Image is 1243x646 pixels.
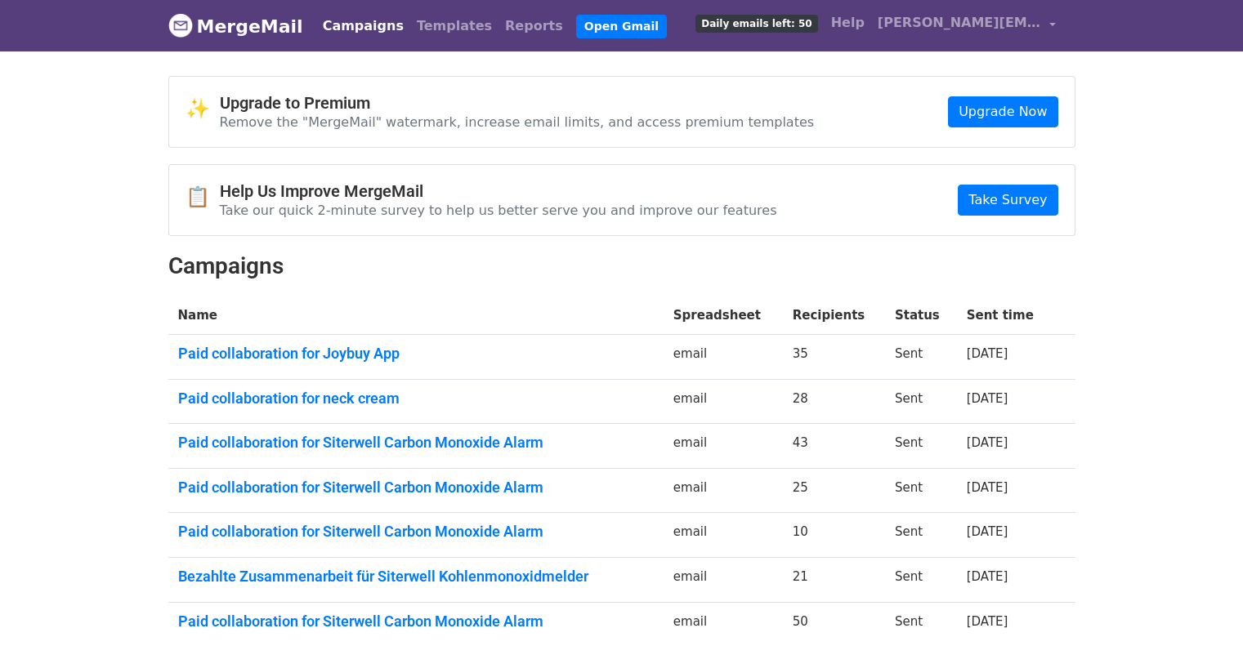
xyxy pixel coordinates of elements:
h2: Campaigns [168,252,1075,280]
th: Sent time [957,296,1053,335]
th: Status [885,296,957,335]
a: [DATE] [967,346,1008,361]
a: [DATE] [967,480,1008,495]
th: Spreadsheet [664,296,783,335]
td: email [664,468,783,513]
td: email [664,424,783,469]
a: Paid collaboration for Joybuy App [178,345,654,363]
a: Templates [410,10,499,42]
h4: Help Us Improve MergeMail [220,181,777,201]
td: email [664,335,783,380]
td: 25 [783,468,885,513]
td: Sent [885,379,957,424]
a: [DATE] [967,435,1008,450]
a: Paid collaboration for neck cream [178,390,654,408]
a: [DATE] [967,524,1008,539]
a: [DATE] [967,569,1008,584]
a: [PERSON_NAME][EMAIL_ADDRESS][DOMAIN_NAME] [871,7,1062,45]
a: Paid collaboration for Siterwell Carbon Monoxide Alarm [178,479,654,497]
a: Paid collaboration for Siterwell Carbon Monoxide Alarm [178,613,654,630]
td: 21 [783,558,885,603]
td: 10 [783,513,885,558]
span: ✨ [186,97,220,121]
td: 28 [783,379,885,424]
td: Sent [885,468,957,513]
a: Daily emails left: 50 [689,7,824,39]
a: Bezahlte Zusammenarbeit für Siterwell Kohlenmonoxidmelder [178,568,654,586]
a: Campaigns [316,10,410,42]
span: 📋 [186,185,220,209]
a: Paid collaboration for Siterwell Carbon Monoxide Alarm [178,523,654,541]
p: Remove the "MergeMail" watermark, increase email limits, and access premium templates [220,114,815,131]
th: Recipients [783,296,885,335]
a: Help [825,7,871,39]
a: MergeMail [168,9,303,43]
td: email [664,513,783,558]
img: MergeMail logo [168,13,193,38]
td: Sent [885,424,957,469]
span: [PERSON_NAME][EMAIL_ADDRESS][DOMAIN_NAME] [878,13,1041,33]
td: email [664,558,783,603]
td: Sent [885,513,957,558]
th: Name [168,296,664,335]
span: Daily emails left: 50 [695,15,817,33]
td: email [664,379,783,424]
a: Reports [499,10,570,42]
a: Paid collaboration for Siterwell Carbon Monoxide Alarm [178,434,654,452]
p: Take our quick 2-minute survey to help us better serve you and improve our features [220,202,777,219]
a: Take Survey [958,185,1057,216]
td: 43 [783,424,885,469]
a: [DATE] [967,391,1008,406]
a: Upgrade Now [948,96,1057,127]
td: Sent [885,335,957,380]
h4: Upgrade to Premium [220,93,815,113]
a: Open Gmail [576,15,667,38]
a: [DATE] [967,614,1008,629]
td: Sent [885,558,957,603]
td: 35 [783,335,885,380]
